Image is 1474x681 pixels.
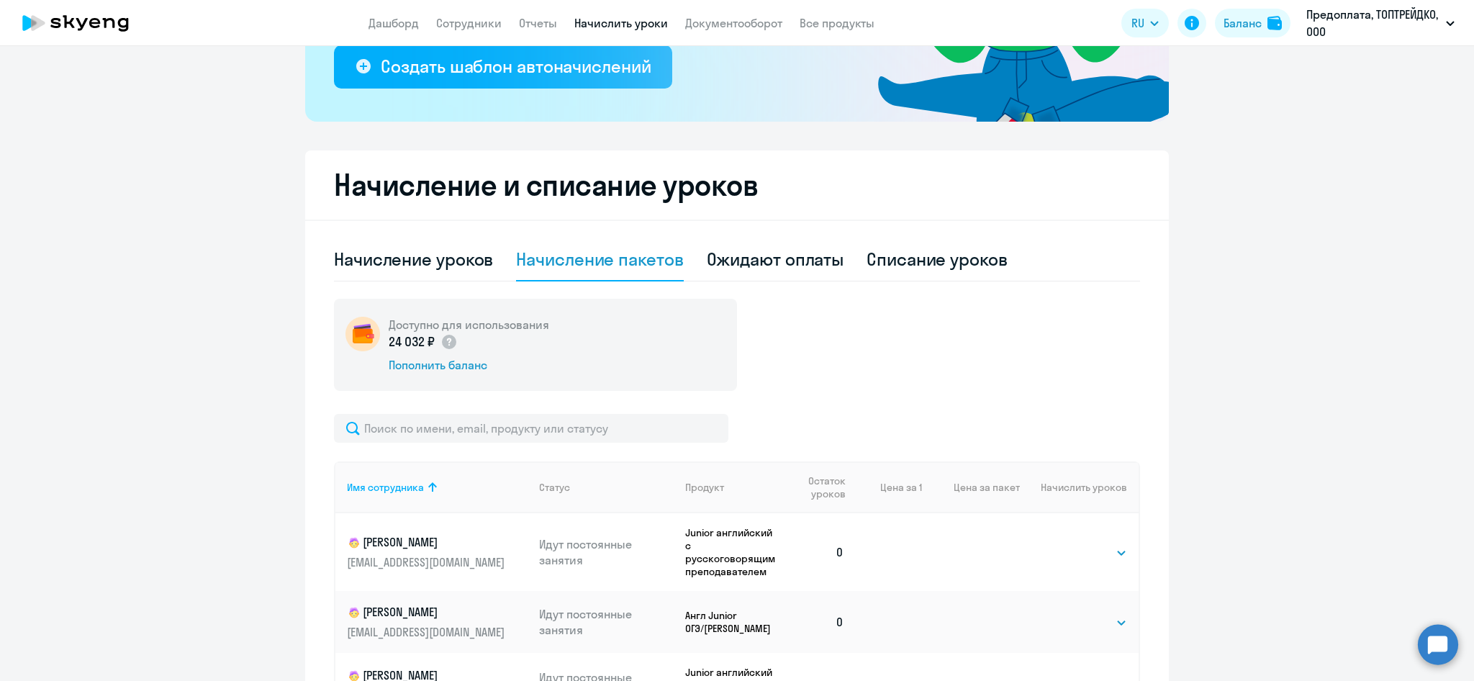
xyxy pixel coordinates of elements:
a: Отчеты [519,16,557,30]
div: Создать шаблон автоначислений [381,55,651,78]
div: Имя сотрудника [347,481,528,494]
div: Списание уроков [867,248,1008,271]
p: [PERSON_NAME] [347,534,508,551]
div: Статус [539,481,570,494]
a: Начислить уроки [574,16,668,30]
p: [EMAIL_ADDRESS][DOMAIN_NAME] [347,554,508,570]
p: Идут постоянные занятия [539,606,674,638]
div: Баланс [1224,14,1262,32]
div: Продукт [685,481,724,494]
button: RU [1121,9,1169,37]
div: Начисление уроков [334,248,493,271]
td: 0 [782,591,856,653]
img: child [347,536,361,550]
th: Цена за пакет [922,461,1020,513]
img: child [347,605,361,620]
td: 0 [782,513,856,591]
span: Остаток уроков [794,474,845,500]
h5: Доступно для использования [389,317,549,333]
p: [PERSON_NAME] [347,604,508,621]
a: child[PERSON_NAME][EMAIL_ADDRESS][DOMAIN_NAME] [347,604,528,640]
button: Создать шаблон автоначислений [334,45,672,89]
p: Англ Junior ОГЭ/[PERSON_NAME] [685,609,782,635]
div: Продукт [685,481,782,494]
p: 24 032 ₽ [389,333,458,351]
div: Остаток уроков [794,474,856,500]
div: Ожидают оплаты [707,248,844,271]
a: Дашборд [368,16,419,30]
div: Начисление пакетов [516,248,683,271]
a: child[PERSON_NAME][EMAIL_ADDRESS][DOMAIN_NAME] [347,534,528,570]
img: balance [1267,16,1282,30]
button: Балансbalance [1215,9,1290,37]
input: Поиск по имени, email, продукту или статусу [334,414,728,443]
p: [EMAIL_ADDRESS][DOMAIN_NAME] [347,624,508,640]
th: Цена за 1 [856,461,922,513]
a: Документооборот [685,16,782,30]
div: Статус [539,481,674,494]
a: Сотрудники [436,16,502,30]
div: Имя сотрудника [347,481,424,494]
img: wallet-circle.png [345,317,380,351]
button: Предоплата, ТОПТРЕЙДКО, ООО [1299,6,1462,40]
span: RU [1131,14,1144,32]
a: Все продукты [800,16,874,30]
h2: Начисление и списание уроков [334,168,1140,202]
p: Идут постоянные занятия [539,536,674,568]
p: Предоплата, ТОПТРЕЙДКО, ООО [1306,6,1440,40]
p: Junior английский с русскоговорящим преподавателем [685,526,782,578]
div: Пополнить баланс [389,357,549,373]
th: Начислить уроков [1020,461,1139,513]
